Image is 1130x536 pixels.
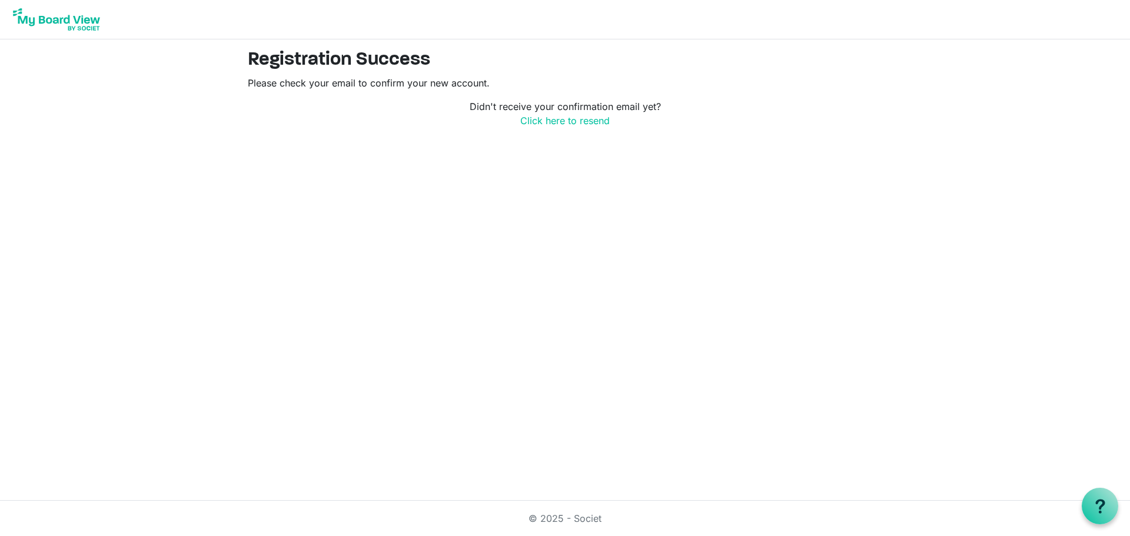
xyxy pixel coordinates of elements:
p: Please check your email to confirm your new account. [248,76,882,90]
img: My Board View Logo [9,5,104,34]
a: Click here to resend [520,115,610,126]
p: Didn't receive your confirmation email yet? [248,99,882,128]
h2: Registration Success [248,49,882,71]
a: © 2025 - Societ [529,512,601,524]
